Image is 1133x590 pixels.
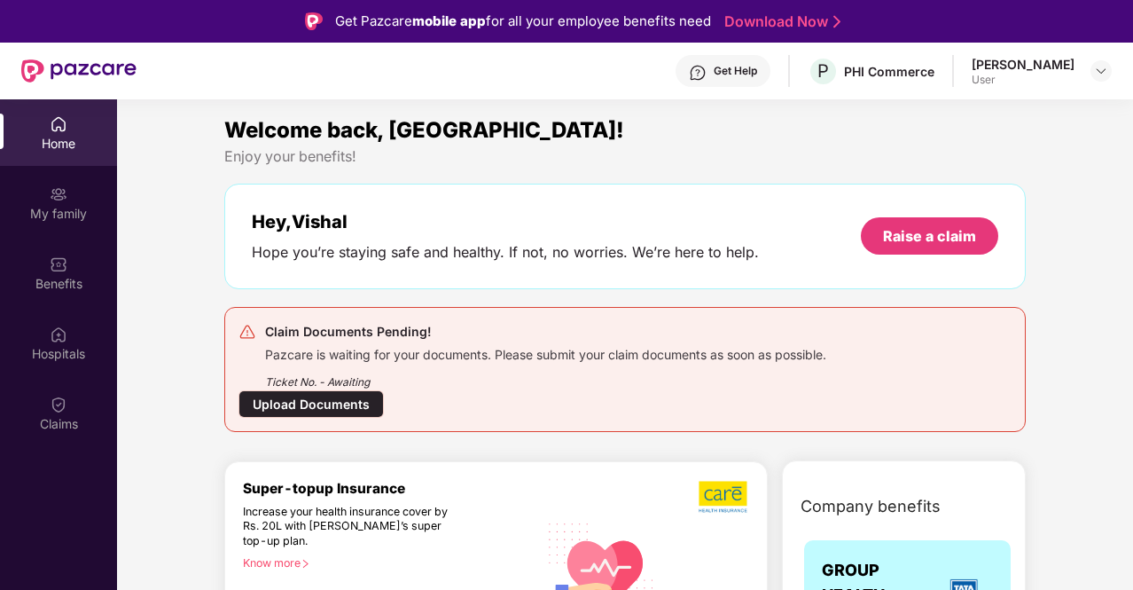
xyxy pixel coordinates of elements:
div: Enjoy your benefits! [224,147,1026,166]
img: svg+xml;base64,PHN2ZyBpZD0iRHJvcGRvd24tMzJ4MzIiIHhtbG5zPSJodHRwOi8vd3d3LnczLm9yZy8yMDAwL3N2ZyIgd2... [1094,64,1108,78]
div: Hope you’re staying safe and healthy. If not, no worries. We’re here to help. [252,243,759,262]
div: Get Help [714,64,757,78]
div: [PERSON_NAME] [972,56,1074,73]
img: svg+xml;base64,PHN2ZyBpZD0iQmVuZWZpdHMiIHhtbG5zPSJodHRwOi8vd3d3LnczLm9yZy8yMDAwL3N2ZyIgd2lkdGg9Ij... [50,256,67,273]
img: svg+xml;base64,PHN2ZyBpZD0iQ2xhaW0iIHhtbG5zPSJodHRwOi8vd3d3LnczLm9yZy8yMDAwL3N2ZyIgd2lkdGg9IjIwIi... [50,396,67,413]
div: Hey, Vishal [252,211,759,232]
img: New Pazcare Logo [21,59,137,83]
img: svg+xml;base64,PHN2ZyB3aWR0aD0iMjAiIGhlaWdodD0iMjAiIHZpZXdCb3g9IjAgMCAyMCAyMCIgZmlsbD0ibm9uZSIgeG... [50,185,67,203]
div: Raise a claim [883,226,976,246]
div: PHI Commerce [844,63,934,80]
img: svg+xml;base64,PHN2ZyBpZD0iSG9zcGl0YWxzIiB4bWxucz0iaHR0cDovL3d3dy53My5vcmcvMjAwMC9zdmciIHdpZHRoPS... [50,326,67,343]
div: Upload Documents [238,390,384,418]
a: Download Now [724,12,835,31]
div: User [972,73,1074,87]
img: Logo [305,12,323,30]
img: b5dec4f62d2307b9de63beb79f102df3.png [699,480,749,514]
div: Get Pazcare for all your employee benefits need [335,11,711,32]
strong: mobile app [412,12,486,29]
img: svg+xml;base64,PHN2ZyBpZD0iSG9tZSIgeG1sbnM9Imh0dHA6Ly93d3cudzMub3JnLzIwMDAvc3ZnIiB3aWR0aD0iMjAiIG... [50,115,67,133]
div: Ticket No. - Awaiting [265,363,826,390]
span: Welcome back, [GEOGRAPHIC_DATA]! [224,117,624,143]
span: right [301,559,310,569]
div: Know more [243,556,527,569]
img: Stroke [833,12,840,31]
div: Super-topup Insurance [243,480,538,497]
span: P [817,60,829,82]
div: Claim Documents Pending! [265,321,826,342]
img: svg+xml;base64,PHN2ZyBpZD0iSGVscC0zMngzMiIgeG1sbnM9Imh0dHA6Ly93d3cudzMub3JnLzIwMDAvc3ZnIiB3aWR0aD... [689,64,707,82]
div: Increase your health insurance cover by Rs. 20L with [PERSON_NAME]’s super top-up plan. [243,505,462,549]
div: Pazcare is waiting for your documents. Please submit your claim documents as soon as possible. [265,342,826,363]
img: svg+xml;base64,PHN2ZyB4bWxucz0iaHR0cDovL3d3dy53My5vcmcvMjAwMC9zdmciIHdpZHRoPSIyNCIgaGVpZ2h0PSIyNC... [238,323,256,341]
span: Company benefits [801,494,941,519]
